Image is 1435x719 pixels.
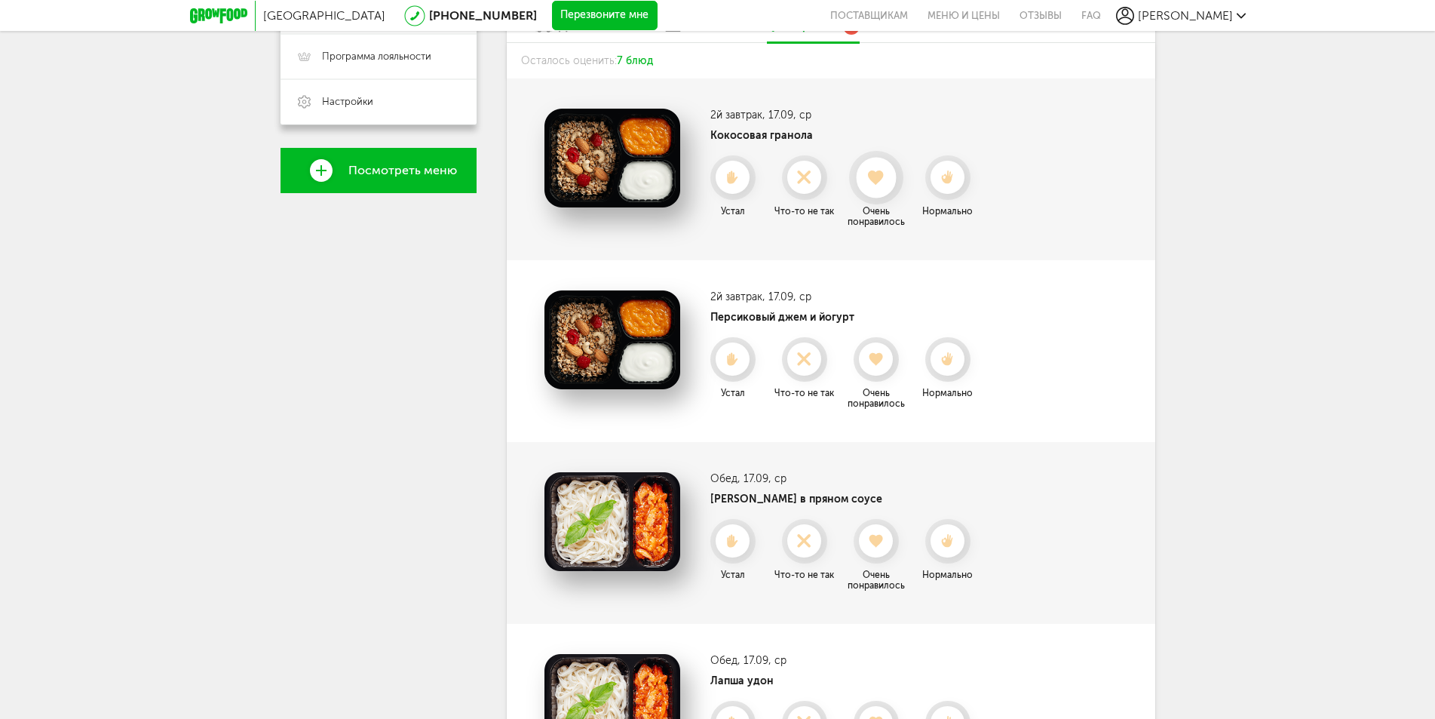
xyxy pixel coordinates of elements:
h3: 2й завтрак [710,290,982,303]
div: Что-то не так [771,206,839,217]
a: Посмотреть меню [281,148,477,193]
span: [GEOGRAPHIC_DATA] [263,8,385,23]
div: Нормально [914,570,982,580]
div: Устал [699,570,767,580]
div: Очень понравилось [842,206,910,227]
div: Устал [699,206,767,217]
h4: Кокосовая гранола [710,129,982,142]
div: Что-то не так [771,570,839,580]
img: Персиковый джем и йогурт [544,290,680,389]
h4: Персиковый джем и йогурт [710,311,982,324]
span: Настройки [322,95,373,109]
img: Курица в пряном соусе [544,472,680,571]
h4: [PERSON_NAME] в пряном соусе [710,493,982,505]
div: Что-то не так [771,388,839,398]
h4: Лапша удон [710,674,982,687]
div: Очень понравилось [842,570,910,591]
span: , 17.09, ср [762,290,811,303]
div: Осталось оценить: [507,43,1155,78]
h3: 2й завтрак [710,109,982,121]
h3: Обед [710,472,982,485]
a: Оценки 7 [759,18,867,42]
div: Очень понравилось [842,388,910,409]
div: Нормально [914,206,982,217]
span: , 17.09, ср [737,472,786,485]
span: Посмотреть меню [348,164,457,177]
div: Нормально [914,388,982,398]
span: [PERSON_NAME] [1138,8,1233,23]
span: Программа лояльности [322,50,431,63]
span: , 17.09, ср [762,109,811,121]
span: , 17.09, ср [737,654,786,667]
img: Кокосовая гранола [544,109,680,207]
button: Перезвоните мне [552,1,658,31]
div: Устал [699,388,767,398]
span: 7 блюд [617,54,653,67]
a: Программа лояльности [281,34,477,79]
a: Настройки [281,79,477,124]
a: [PHONE_NUMBER] [429,8,537,23]
h3: Обед [710,654,982,667]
